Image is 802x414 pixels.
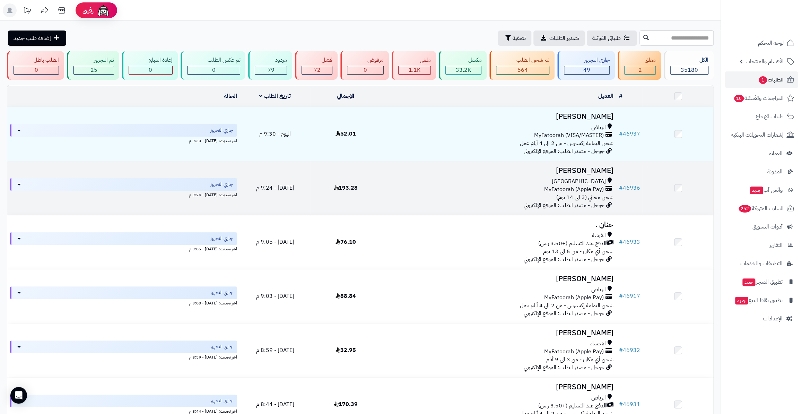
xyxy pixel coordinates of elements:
a: الطلب باطل 0 [6,51,66,80]
div: تم التجهيز [73,56,114,64]
a: #46932 [619,346,640,354]
div: تم شحن الطلب [496,56,549,64]
span: رفيق [82,6,94,15]
span: 32.95 [335,346,356,354]
div: Open Intercom Messenger [10,387,27,404]
span: جوجل - مصدر الطلب: الموقع الإلكتروني [523,201,604,209]
a: جاري التجهيز 49 [556,51,616,80]
span: MyFatoorah (Apple Pay) [544,294,603,302]
a: الإجمالي [337,92,354,100]
span: 52.01 [335,130,356,138]
a: # [619,92,622,100]
a: لوحة التحكم [725,35,798,51]
span: # [619,238,622,246]
span: طلبات الإرجاع [756,112,784,121]
div: مردود [255,56,287,64]
span: MyFatoorah (VISA/MASTER) [534,131,603,139]
span: شحن اليمامة إكسبرس - من 2 الى 4 أيام عمل [520,139,613,147]
div: 79 [255,66,286,74]
span: [DATE] - 8:59 م [256,346,294,354]
span: جوجل - مصدر الطلب: الموقع الإلكتروني [523,363,604,372]
div: اخر تحديث: [DATE] - 8:59 م [10,353,237,360]
span: جاري التجهيز [210,235,233,242]
a: تم عكس الطلب 0 [179,51,247,80]
button: تصفية [498,31,531,46]
div: اخر تحديث: [DATE] - 9:24 م [10,191,237,198]
div: فشل [302,56,332,64]
span: 33.2K [456,66,471,74]
span: [DATE] - 8:44 م [256,400,294,408]
span: جاري التجهيز [210,181,233,188]
span: العملاء [769,148,783,158]
span: [DATE] - 9:03 م [256,292,294,300]
span: # [619,292,622,300]
a: الإعدادات [725,310,798,327]
span: اليوم - 9:30 م [259,130,291,138]
span: # [619,184,622,192]
a: وآتس آبجديد [725,182,798,198]
span: الدفع عند التسليم (+3.50 ر.س) [538,240,606,248]
span: جديد [735,297,748,304]
a: معلق 2 [616,51,662,80]
a: مردود 79 [247,51,293,80]
span: إشعارات التحويلات البنكية [731,130,784,140]
span: 25 [90,66,97,74]
span: جوجل - مصدر الطلب: الموقع الإلكتروني [523,255,604,264]
a: #46931 [619,400,640,408]
a: العملاء [725,145,798,162]
a: #46933 [619,238,640,246]
span: الطلبات [758,75,784,85]
div: مكتمل [445,56,481,64]
span: تطبيق نقاط البيع [734,295,783,305]
span: الرياض [591,123,605,131]
a: تحديثات المنصة [18,3,36,19]
span: التطبيقات والخدمات [740,259,783,268]
span: 49 [583,66,590,74]
a: أدوات التسويق [725,218,798,235]
div: اخر تحديث: [DATE] - 9:30 م [10,137,237,144]
span: 79 [268,66,274,74]
a: مكتمل 33.2K [437,51,488,80]
span: 35180 [681,66,698,74]
span: أدوات التسويق [752,222,783,232]
a: التقارير [725,237,798,253]
span: جاري التجهيز [210,397,233,404]
span: 2 [638,66,642,74]
a: السلات المتروكة252 [725,200,798,217]
span: التقارير [769,240,783,250]
a: تطبيق المتجرجديد [725,274,798,290]
a: #46936 [619,184,640,192]
span: الأقسام والمنتجات [746,57,784,66]
span: لوحة التحكم [758,38,784,48]
div: ملغي [398,56,431,64]
a: التطبيقات والخدمات [725,255,798,272]
span: 193.28 [334,184,358,192]
div: 33243 [446,66,481,74]
span: 10 [734,95,744,102]
a: تاريخ الطلب [259,92,291,100]
span: 1 [759,76,767,84]
span: جديد [750,187,763,194]
span: [DATE] - 9:05 م [256,238,294,246]
div: مرفوض [347,56,383,64]
span: السلات المتروكة [738,204,784,213]
span: الإعدادات [763,314,783,324]
a: إضافة طلب جديد [8,31,66,46]
div: اخر تحديث: [DATE] - 9:05 م [10,245,237,252]
span: المدونة [767,167,783,176]
span: شحن أي مكان - من 5 الى 13 يوم [543,247,613,256]
span: # [619,400,622,408]
span: جوجل - مصدر الطلب: الموقع الإلكتروني [523,309,604,318]
div: 25 [74,66,113,74]
span: 0 [212,66,216,74]
div: 2 [625,66,655,74]
a: #46917 [619,292,640,300]
span: شحن مجاني (3 الى 14 يوم) [556,193,613,201]
a: المدونة [725,163,798,180]
div: 0 [14,66,59,74]
div: 564 [496,66,549,74]
span: # [619,346,622,354]
span: شحن اليمامة إكسبرس - من 2 الى 4 أيام عمل [520,301,613,310]
span: الاحساء [590,340,605,348]
div: معلق [624,56,655,64]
